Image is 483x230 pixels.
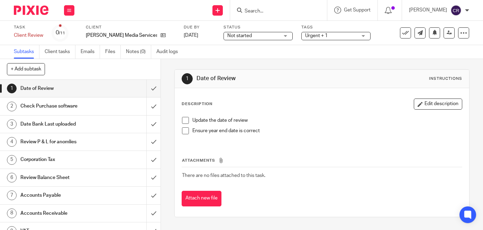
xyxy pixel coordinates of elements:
a: Files [105,45,121,59]
div: 4 [7,137,17,147]
label: Due by [184,25,215,30]
img: Pixie [14,6,48,15]
p: Update the date of review [192,117,462,124]
h1: Check Purchase software [20,101,100,111]
button: Attach new file [182,191,221,206]
a: Client tasks [45,45,75,59]
div: 8 [7,208,17,218]
span: Get Support [344,8,371,12]
div: Instructions [429,76,462,82]
div: 7 [7,190,17,200]
p: [PERSON_NAME] Media Services Ltd [86,32,157,39]
h1: Corporation Tax [20,154,100,165]
a: Subtasks [14,45,39,59]
label: Task [14,25,43,30]
p: Ensure year end date is correct [192,127,462,134]
div: 6 [7,173,17,182]
div: 1 [182,73,193,84]
div: 3 [7,119,17,129]
div: 2 [7,102,17,111]
label: Client [86,25,175,30]
p: Description [182,101,212,107]
a: Emails [81,45,100,59]
h1: Date Bank Last uploaded [20,119,100,129]
div: 1 [7,84,17,93]
div: 0 [56,29,65,37]
label: Tags [301,25,371,30]
span: Attachments [182,159,215,162]
h1: Date of Review [197,75,337,82]
input: Search [244,8,306,15]
a: Audit logs [156,45,183,59]
h1: Review P & L for anomlies [20,137,100,147]
span: There are no files attached to this task. [182,173,265,178]
span: Urgent + 1 [305,33,328,38]
div: Client Review [14,32,43,39]
h1: Accounts Receivable [20,208,100,219]
h1: Accounts Payable [20,190,100,201]
label: Status [224,25,293,30]
a: Notes (0) [126,45,151,59]
span: [DATE] [184,33,198,38]
button: Edit description [414,99,462,110]
span: Not started [227,33,252,38]
button: + Add subtask [7,63,45,75]
small: /11 [59,31,65,35]
h1: Date of Review [20,83,100,94]
div: 5 [7,155,17,165]
h1: Review Balance Sheet [20,172,100,183]
p: [PERSON_NAME] [409,7,447,14]
img: svg%3E [450,5,462,16]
